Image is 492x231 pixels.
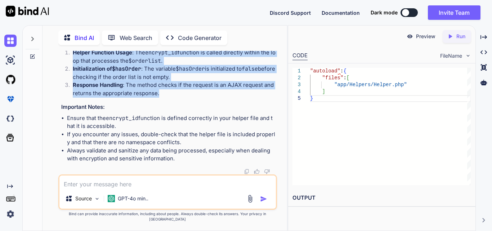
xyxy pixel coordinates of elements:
h2: OUTPUT [288,190,475,206]
img: ai-studio [4,54,17,66]
span: "files" [322,75,344,81]
div: 3 [292,81,301,88]
li: : The variable is initialized to before checking if the order list is not empty. [67,65,276,81]
span: : [343,75,346,81]
strong: Helper Function Usage [73,49,132,56]
strong: Response Handling [73,81,123,88]
button: Discord Support [270,9,311,17]
p: Bind can provide inaccurate information, including about people. Always double-check its answers.... [58,211,277,222]
div: 1 [292,68,301,75]
code: false [242,65,258,72]
span: ] [322,89,325,94]
span: } [310,95,313,101]
img: attachment [246,195,254,203]
li: Ensure that the function is defined correctly in your helper file and that it is accessible. [67,114,276,130]
span: Documentation [322,10,360,16]
p: Preview [416,33,435,40]
span: Dark mode [371,9,398,16]
span: { [343,68,346,74]
p: Bind AI [75,34,94,42]
span: FileName [440,52,462,59]
img: GPT-4o mini [108,195,115,202]
button: Documentation [322,9,360,17]
code: $orderlist [129,57,161,65]
div: 5 [292,95,301,102]
div: 4 [292,88,301,95]
img: icon [260,195,267,203]
code: encrypt_id [145,49,178,56]
img: dislike [264,169,270,174]
p: GPT-4o min.. [118,195,148,202]
img: chevron down [465,53,471,59]
strong: Initialization of [73,65,141,72]
button: Invite Team [428,5,480,20]
span: [ [346,75,349,81]
img: like [254,169,260,174]
img: preview [407,33,413,40]
span: : [340,68,343,74]
li: : The method checks if the request is an AJAX request and returns the appropriate response. [67,81,276,97]
div: 2 [292,75,301,81]
h3: Important Notes: [61,103,276,111]
img: Bind AI [6,6,49,17]
li: If you encounter any issues, double-check that the helper file is included properly and that ther... [67,130,276,147]
span: Discord Support [270,10,311,16]
code: encrypt_id [106,115,138,122]
img: githubLight [4,74,17,86]
span: "app/Helpers/Helper.php" [334,82,407,88]
div: CODE [292,52,308,60]
img: premium [4,93,17,105]
img: copy [244,169,250,174]
li: : The function is called directly within the loop that processes the . [67,49,276,65]
p: Code Generator [178,34,222,42]
img: settings [4,208,17,220]
img: darkCloudIdeIcon [4,112,17,125]
img: chat [4,35,17,47]
p: Web Search [120,34,152,42]
code: $hasOrder [112,65,141,72]
span: "autoload" [310,68,340,74]
p: Run [456,33,465,40]
li: Always validate and sanitize any data being processed, especially when dealing with encryption an... [67,147,276,163]
code: $hasOrder [176,65,205,72]
img: Pick Models [94,196,100,202]
p: Source [75,195,92,202]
